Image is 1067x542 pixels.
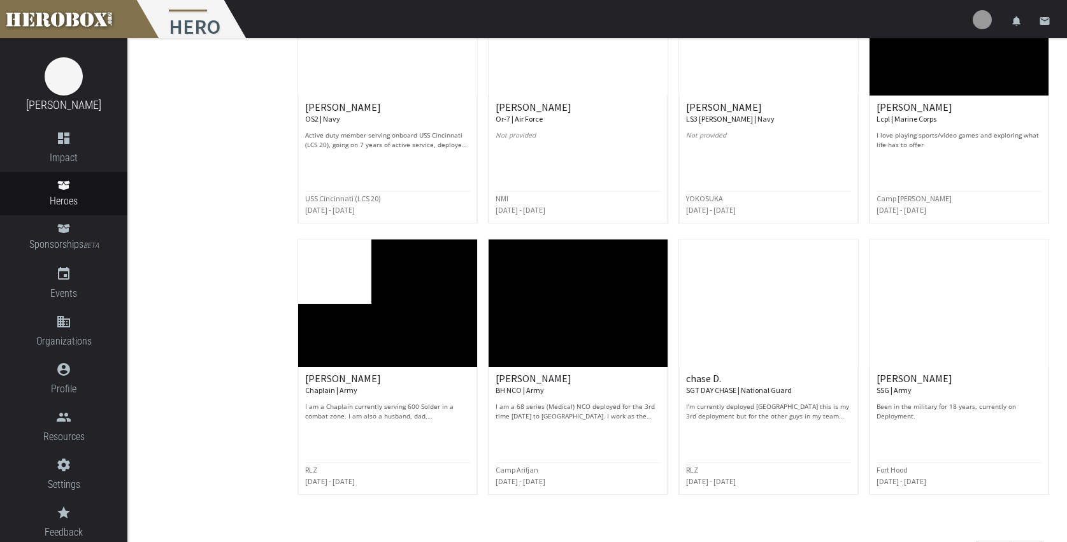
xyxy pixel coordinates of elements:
small: BH NCO | Army [496,385,544,395]
small: Chaplain | Army [305,385,357,395]
small: [DATE] - [DATE] [305,476,355,486]
small: RLZ [686,465,698,474]
small: Lcpl | Marine Corps [877,114,936,124]
small: Camp Arifjan [496,465,538,474]
a: [PERSON_NAME] SSG | Army Been in the military for 18 years, currently on Deployment. Fort Hood [D... [869,239,1049,495]
small: Fort Hood [877,465,908,474]
h6: [PERSON_NAME] [686,102,851,124]
small: USS Cincinnati (LCS 20) [305,194,381,203]
small: BETA [83,241,99,250]
small: RLZ [305,465,317,474]
i: notifications [1011,15,1022,27]
small: [DATE] - [DATE] [496,205,545,215]
i: email [1039,15,1050,27]
p: I am a 68 series (Medical) NCO deployed for the 3rd time [DATE] to [GEOGRAPHIC_DATA]. I work as t... [496,402,661,421]
p: Not provided [686,131,851,150]
p: I'm currently deployed [GEOGRAPHIC_DATA] this is my 3rd deployment but for the other guys in my t... [686,402,851,421]
p: Active duty member serving onboard USS Cincinnati (LCS 20), going on 7 years of active service, d... [305,131,470,150]
small: NMI [496,194,508,203]
small: [DATE] - [DATE] [496,476,545,486]
p: I am a Chaplain currently serving 600 Solder in a combat zone. I am also a husband, dad, [DEMOGRA... [305,402,470,421]
a: [PERSON_NAME] [26,98,101,111]
small: SGT DAY CHASE | National Guard [686,385,792,395]
img: user-image [973,10,992,29]
h6: [PERSON_NAME] [305,102,470,124]
h6: [PERSON_NAME] [877,373,1042,396]
small: [DATE] - [DATE] [305,205,355,215]
a: chase D. SGT DAY CHASE | National Guard I'm currently deployed [GEOGRAPHIC_DATA] this is my 3rd d... [678,239,859,495]
h6: [PERSON_NAME] [496,102,661,124]
small: Camp [PERSON_NAME] [877,194,952,203]
small: [DATE] - [DATE] [877,476,926,486]
img: image [45,57,83,96]
h6: [PERSON_NAME] [877,102,1042,124]
small: [DATE] - [DATE] [686,476,736,486]
a: [PERSON_NAME] Chaplain | Army I am a Chaplain currently serving 600 Solder in a combat zone. I am... [297,239,478,495]
small: [DATE] - [DATE] [686,205,736,215]
p: I love playing sports/video games and exploring what life has to offer [877,131,1042,150]
h6: chase D. [686,373,851,396]
h6: [PERSON_NAME] [305,373,470,396]
small: SSG | Army [877,385,912,395]
small: OS2 | Navy [305,114,340,124]
small: Or-7 | Air Force [496,114,543,124]
p: Been in the military for 18 years, currently on Deployment. [877,402,1042,421]
small: YOKOSUKA [686,194,723,203]
p: Not provided [496,131,661,150]
small: LS3 [PERSON_NAME] | Navy [686,114,775,124]
small: [DATE] - [DATE] [877,205,926,215]
a: [PERSON_NAME] BH NCO | Army I am a 68 series (Medical) NCO deployed for the 3rd time [DATE] to [G... [488,239,668,495]
h6: [PERSON_NAME] [496,373,661,396]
